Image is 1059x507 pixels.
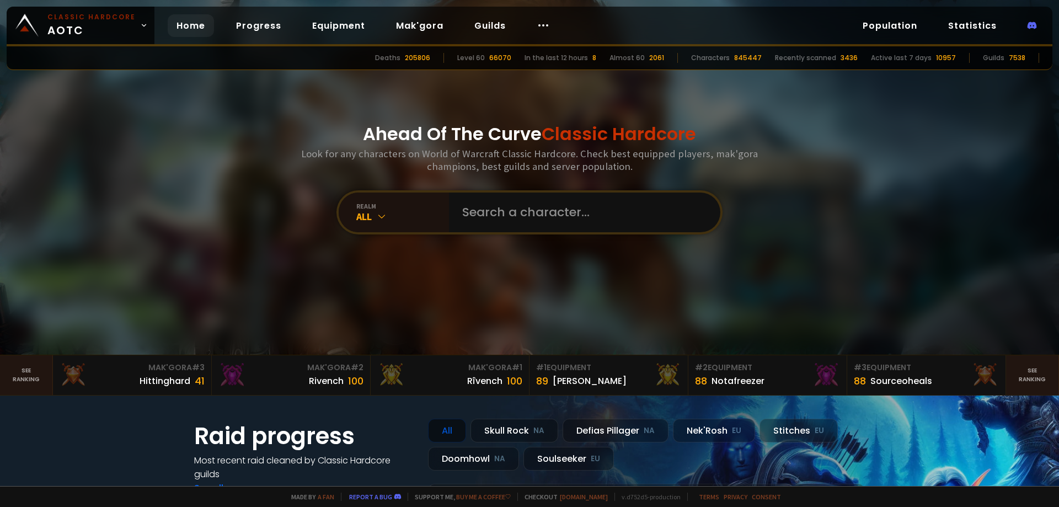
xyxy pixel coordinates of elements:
div: 88 [854,373,866,388]
div: Stitches [760,419,838,442]
div: 205806 [405,53,430,63]
div: 2061 [649,53,664,63]
div: Guilds [983,53,1004,63]
div: 88 [695,373,707,388]
small: EU [815,425,824,436]
a: #3Equipment88Sourceoheals [847,355,1006,395]
span: Checkout [517,493,608,501]
a: Mak'Gora#1Rîvench100 [371,355,529,395]
h4: Most recent raid cleaned by Classic Hardcore guilds [194,453,415,481]
div: All [428,419,466,442]
div: Soulseeker [523,447,614,471]
a: See all progress [194,482,266,494]
div: realm [356,202,449,210]
div: 3436 [841,53,858,63]
a: Progress [227,14,290,37]
a: Terms [699,493,719,501]
div: Characters [691,53,730,63]
a: Classic HardcoreAOTC [7,7,154,44]
span: # 1 [536,362,547,373]
a: Population [854,14,926,37]
small: NA [494,453,505,465]
div: Rîvench [467,374,502,388]
a: Equipment [303,14,374,37]
small: Classic Hardcore [47,12,136,22]
small: EU [732,425,741,436]
div: Mak'Gora [60,362,205,373]
h1: Ahead Of The Curve [363,121,696,147]
span: # 3 [854,362,867,373]
a: Consent [752,493,781,501]
div: Equipment [854,362,999,373]
small: NA [644,425,655,436]
div: Mak'Gora [377,362,522,373]
div: [PERSON_NAME] [553,374,627,388]
small: NA [533,425,544,436]
a: [DOMAIN_NAME] [560,493,608,501]
a: Home [168,14,214,37]
h1: Raid progress [194,419,415,453]
span: Support me, [408,493,511,501]
div: 8 [592,53,596,63]
span: v. d752d5 - production [614,493,681,501]
a: Mak'gora [387,14,452,37]
div: Almost 60 [609,53,645,63]
div: 89 [536,373,548,388]
span: # 2 [351,362,363,373]
div: 100 [507,373,522,388]
div: Level 60 [457,53,485,63]
h3: Look for any characters on World of Warcraft Classic Hardcore. Check best equipped players, mak'g... [297,147,762,173]
a: Report a bug [349,493,392,501]
div: Skull Rock [470,419,558,442]
input: Search a character... [456,193,707,232]
div: Deaths [375,53,400,63]
div: Recently scanned [775,53,836,63]
a: Mak'Gora#2Rivench100 [212,355,371,395]
span: # 1 [512,362,522,373]
a: #1Equipment89[PERSON_NAME] [529,355,688,395]
div: Equipment [695,362,840,373]
div: 845447 [734,53,762,63]
div: Sourceoheals [870,374,932,388]
div: Active last 7 days [871,53,932,63]
div: Equipment [536,362,681,373]
span: # 2 [695,362,708,373]
span: # 3 [192,362,205,373]
div: 7538 [1009,53,1025,63]
span: AOTC [47,12,136,39]
a: Seeranking [1006,355,1059,395]
div: 41 [195,373,205,388]
div: Nek'Rosh [673,419,755,442]
a: Statistics [939,14,1005,37]
div: 100 [348,373,363,388]
a: Buy me a coffee [456,493,511,501]
small: EU [591,453,600,465]
div: Doomhowl [428,447,519,471]
a: Mak'Gora#3Hittinghard41 [53,355,212,395]
div: Hittinghard [140,374,190,388]
span: Made by [285,493,334,501]
div: Defias Pillager [563,419,668,442]
div: 10957 [936,53,956,63]
a: a fan [318,493,334,501]
div: Mak'Gora [218,362,363,373]
a: #2Equipment88Notafreezer [688,355,847,395]
a: Privacy [724,493,747,501]
a: Guilds [466,14,515,37]
span: Classic Hardcore [542,121,696,146]
div: 66070 [489,53,511,63]
div: In the last 12 hours [525,53,588,63]
div: All [356,210,449,223]
div: Rivench [309,374,344,388]
div: Notafreezer [712,374,764,388]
